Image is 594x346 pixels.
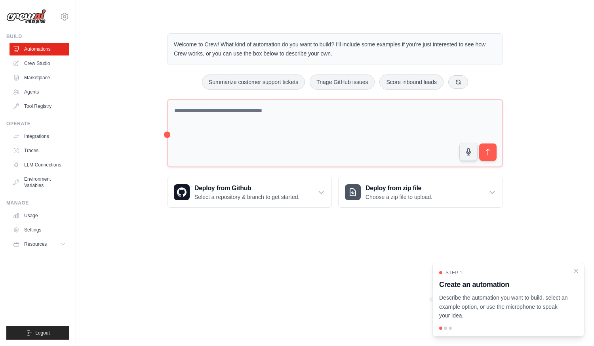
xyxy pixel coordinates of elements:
button: Resources [10,238,69,250]
p: Describe the automation you want to build, select an example option, or use the microphone to spe... [439,293,568,320]
a: Environment Variables [10,173,69,192]
a: Integrations [10,130,69,143]
button: Summarize customer support tickets [202,75,305,90]
div: Build [6,33,69,40]
button: Logout [6,326,69,340]
p: Choose a zip file to upload. [366,193,432,201]
img: Logo [6,9,46,24]
div: Operate [6,120,69,127]
span: Resources [24,241,47,247]
h3: Deploy from Github [194,184,299,193]
a: Agents [10,86,69,98]
p: Welcome to Crew! What kind of automation do you want to build? I'll include some examples if you'... [174,40,496,58]
a: Tool Registry [10,100,69,113]
h3: Deploy from zip file [366,184,432,193]
a: Usage [10,209,69,222]
button: Score inbound leads [379,75,444,90]
button: Triage GitHub issues [310,75,375,90]
h3: Create an automation [439,279,568,290]
p: Select a repository & branch to get started. [194,193,299,201]
a: Traces [10,144,69,157]
a: Automations [10,43,69,55]
span: Logout [35,330,50,336]
a: Marketplace [10,71,69,84]
span: Step 1 [445,270,463,276]
button: Close walkthrough [573,268,579,274]
a: Crew Studio [10,57,69,70]
div: Manage [6,200,69,206]
a: LLM Connections [10,159,69,171]
a: Settings [10,224,69,236]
